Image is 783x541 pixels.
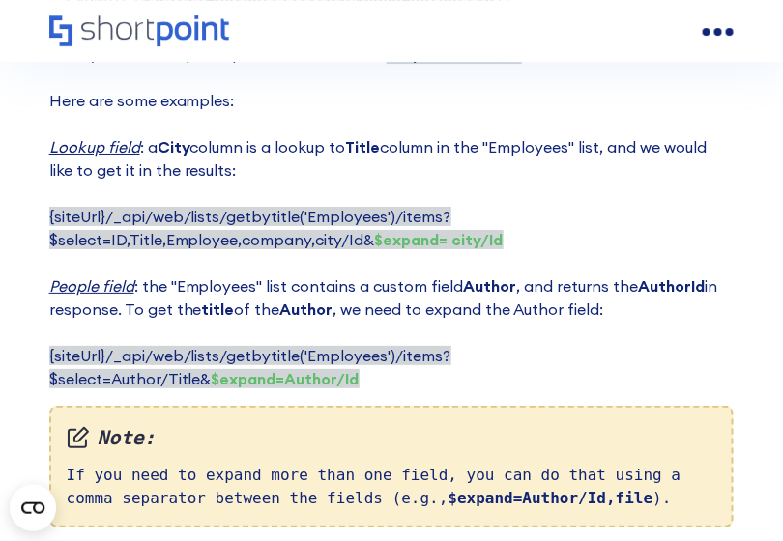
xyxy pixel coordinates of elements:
strong: Title [346,137,381,157]
button: Open CMP widget [10,485,56,531]
div: If you need to expand more than one field, you can do that using a comma separator between the fi... [49,406,735,527]
em: Lookup field [49,137,140,157]
strong: $expand= city/Id [375,230,504,249]
a: Home [49,15,229,48]
p: The syntax for operator is as follows: Here are some examples: ‍ : a column is a lookup to column... [49,43,735,390]
strong: City [158,137,190,157]
strong: $expand=Author/Id,file [449,489,653,507]
span: {siteUrl}/_api/web/lists/getbytitle('Employees')/items?$select=Author/Title& [49,346,451,388]
strong: Author [464,276,517,296]
strong: Author [280,299,333,319]
iframe: Chat Widget [686,448,783,541]
strong: $expand= Field/Id ‍ [387,44,522,64]
strong: $expand [159,44,223,64]
strong: AuthorId [639,276,706,296]
em: Note: [67,423,717,452]
em: People field [49,276,134,296]
strong: $expand=Author/Id [212,369,360,388]
a: open menu [703,16,734,47]
strong: title [202,299,235,319]
span: {siteUrl}/_api/web/lists/getbytitle('Employees')/items?$select=ID,Title,Employee,company,city/Id& [49,207,504,249]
